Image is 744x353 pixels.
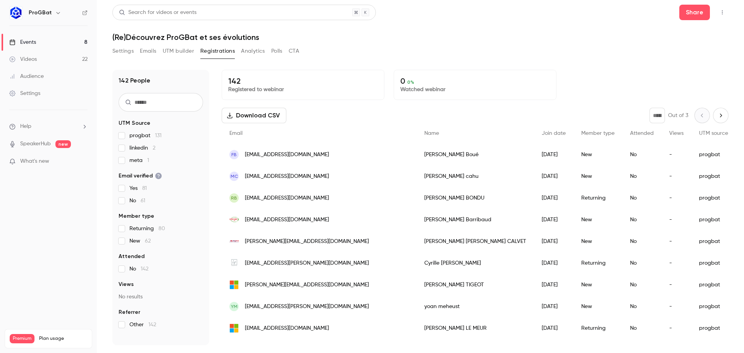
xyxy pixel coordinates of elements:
[573,165,622,187] div: New
[245,172,329,181] span: [EMAIL_ADDRESS][DOMAIN_NAME]
[699,131,728,136] span: UTM source
[417,165,534,187] div: [PERSON_NAME] cahu
[141,266,148,272] span: 142
[661,317,691,339] div: -
[145,238,151,244] span: 62
[158,226,165,231] span: 80
[573,187,622,209] div: Returning
[119,293,203,301] p: No results
[231,303,238,310] span: ym
[241,45,265,57] button: Analytics
[417,296,534,317] div: yoan meheust
[245,194,329,202] span: [EMAIL_ADDRESS][DOMAIN_NAME]
[691,317,736,339] div: progbat
[112,45,134,57] button: Settings
[229,215,239,224] img: ategie.fr
[417,317,534,339] div: [PERSON_NAME] LE MEUR
[229,258,239,268] img: lpconception.fr
[622,231,661,252] div: No
[78,158,88,165] iframe: Noticeable Trigger
[661,252,691,274] div: -
[622,209,661,231] div: No
[691,165,736,187] div: progbat
[229,131,243,136] span: Email
[9,72,44,80] div: Audience
[231,195,237,201] span: RB
[119,9,196,17] div: Search for videos or events
[534,187,573,209] div: [DATE]
[573,296,622,317] div: New
[573,231,622,252] div: New
[622,165,661,187] div: No
[534,144,573,165] div: [DATE]
[119,76,150,85] h1: 142 People
[691,144,736,165] div: progbat
[119,253,145,260] span: Attended
[129,237,151,245] span: New
[691,187,736,209] div: progbat
[417,209,534,231] div: [PERSON_NAME] Barribaud
[119,281,134,288] span: Views
[573,317,622,339] div: Returning
[141,198,145,203] span: 61
[661,187,691,209] div: -
[661,231,691,252] div: -
[542,131,566,136] span: Join date
[55,140,71,148] span: new
[129,321,156,329] span: Other
[9,122,88,131] li: help-dropdown-opener
[669,131,684,136] span: Views
[622,274,661,296] div: No
[245,281,369,289] span: [PERSON_NAME][EMAIL_ADDRESS][DOMAIN_NAME]
[534,231,573,252] div: [DATE]
[245,324,329,332] span: [EMAIL_ADDRESS][DOMAIN_NAME]
[119,119,203,329] section: facet-groups
[534,317,573,339] div: [DATE]
[20,157,49,165] span: What's new
[691,231,736,252] div: progbat
[245,238,369,246] span: [PERSON_NAME][EMAIL_ADDRESS][DOMAIN_NAME]
[10,334,34,343] span: Premium
[573,144,622,165] div: New
[661,165,691,187] div: -
[228,86,378,93] p: Registered to webinar
[9,38,36,46] div: Events
[112,33,728,42] h1: (Re)Découvrez ProGBat et ses évolutions
[153,145,155,151] span: 2
[661,209,691,231] div: -
[713,108,728,123] button: Next page
[691,274,736,296] div: progbat
[20,122,31,131] span: Help
[148,322,156,327] span: 142
[661,274,691,296] div: -
[20,140,51,148] a: SpeakerHub
[417,252,534,274] div: Cyrille [PERSON_NAME]
[129,144,155,152] span: linkedin
[163,45,194,57] button: UTM builder
[691,252,736,274] div: progbat
[129,157,149,164] span: meta
[229,280,239,289] img: outlook.fr
[29,9,52,17] h6: ProGBat
[622,187,661,209] div: No
[129,225,165,232] span: Returning
[289,45,299,57] button: CTA
[573,274,622,296] div: New
[9,55,37,63] div: Videos
[119,172,162,180] span: Email verified
[407,79,414,85] span: 0 %
[119,119,150,127] span: UTM Source
[245,303,369,311] span: [EMAIL_ADDRESS][PERSON_NAME][DOMAIN_NAME]
[129,197,145,205] span: No
[129,132,162,139] span: progbat
[691,209,736,231] div: progbat
[39,336,87,342] span: Plan usage
[119,308,140,316] span: Referrer
[691,296,736,317] div: progbat
[155,133,162,138] span: 131
[245,259,369,267] span: [EMAIL_ADDRESS][PERSON_NAME][DOMAIN_NAME]
[622,252,661,274] div: No
[400,86,550,93] p: Watched webinar
[119,212,154,220] span: Member type
[231,151,237,158] span: FB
